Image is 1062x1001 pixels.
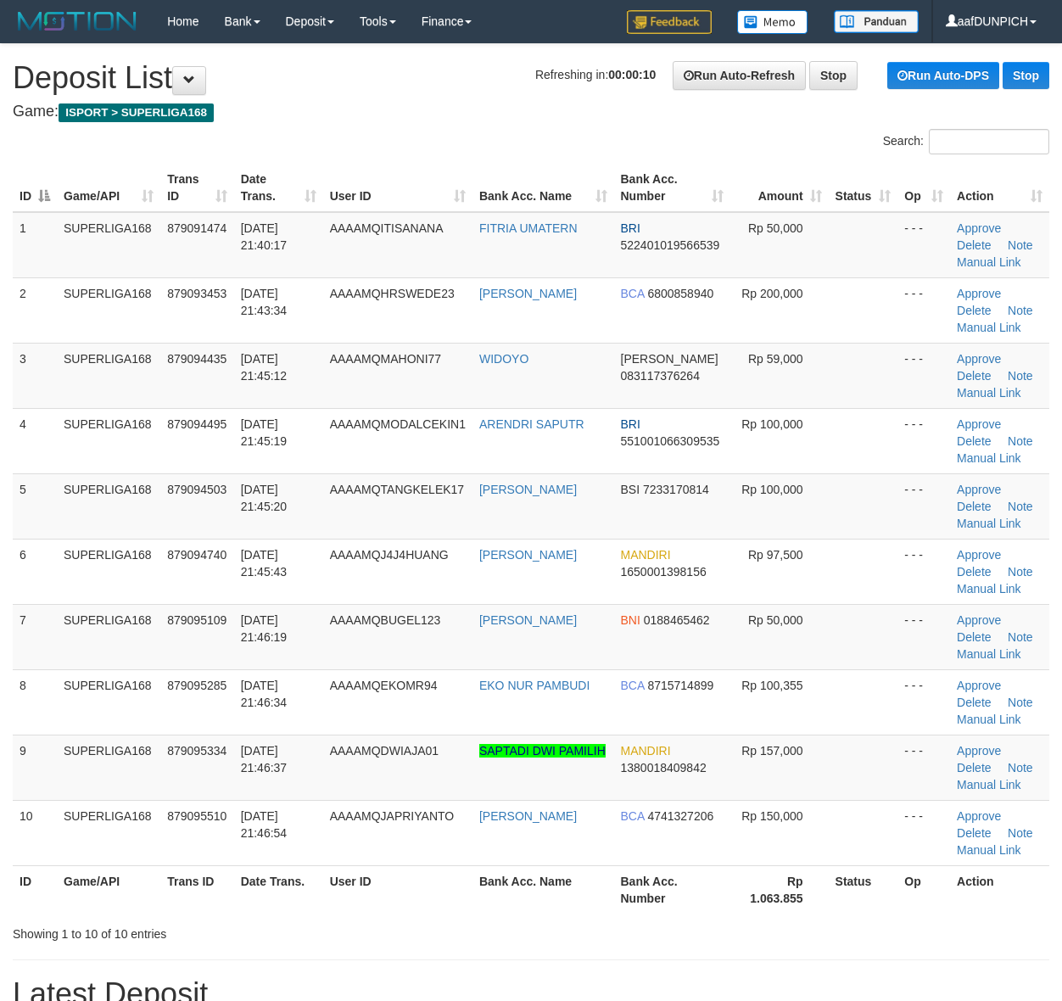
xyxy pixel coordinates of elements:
[957,287,1001,300] a: Approve
[621,679,645,692] span: BCA
[741,287,802,300] span: Rp 200,000
[957,517,1021,530] a: Manual Link
[897,164,950,212] th: Op: activate to sort column ascending
[621,613,640,627] span: BNI
[167,809,226,823] span: 879095510
[57,800,160,865] td: SUPERLIGA168
[957,321,1021,334] a: Manual Link
[241,417,288,448] span: [DATE] 21:45:19
[897,539,950,604] td: - - -
[479,679,590,692] a: EKO NUR PAMBUDI
[13,8,142,34] img: MOTION_logo.png
[957,809,1001,823] a: Approve
[241,809,288,840] span: [DATE] 21:46:54
[241,287,288,317] span: [DATE] 21:43:34
[621,221,640,235] span: BRI
[234,164,323,212] th: Date Trans.: activate to sort column ascending
[748,221,803,235] span: Rp 50,000
[13,277,57,343] td: 2
[957,500,991,513] a: Delete
[1008,238,1033,252] a: Note
[1008,826,1033,840] a: Note
[897,800,950,865] td: - - -
[13,343,57,408] td: 3
[479,613,577,627] a: [PERSON_NAME]
[621,238,720,252] span: Copy 522401019566539 to clipboard
[1003,62,1049,89] a: Stop
[479,352,528,366] a: WIDOYO
[621,565,707,579] span: Copy 1650001398156 to clipboard
[897,408,950,473] td: - - -
[1008,304,1033,317] a: Note
[479,744,606,758] a: SAPTADI DWI PAMILIH
[957,613,1001,627] a: Approve
[57,343,160,408] td: SUPERLIGA168
[957,238,991,252] a: Delete
[241,483,288,513] span: [DATE] 21:45:20
[330,679,438,692] span: AAAAMQEKOMR94
[1008,369,1033,383] a: Note
[741,744,802,758] span: Rp 157,000
[608,68,656,81] strong: 00:00:10
[883,129,1049,154] label: Search:
[167,679,226,692] span: 879095285
[730,164,829,212] th: Amount: activate to sort column ascending
[323,164,472,212] th: User ID: activate to sort column ascending
[957,565,991,579] a: Delete
[167,483,226,496] span: 879094503
[1008,434,1033,448] a: Note
[957,548,1001,562] a: Approve
[1008,696,1033,709] a: Note
[621,483,640,496] span: BSI
[957,679,1001,692] a: Approve
[13,473,57,539] td: 5
[479,221,578,235] a: FITRIA UMATERN
[621,369,700,383] span: Copy 083117376264 to clipboard
[957,451,1021,465] a: Manual Link
[330,744,439,758] span: AAAAMQDWIAJA01
[57,473,160,539] td: SUPERLIGA168
[330,287,455,300] span: AAAAMQHRSWEDE23
[241,679,288,709] span: [DATE] 21:46:34
[957,483,1001,496] a: Approve
[897,343,950,408] td: - - -
[160,865,233,914] th: Trans ID
[479,483,577,496] a: [PERSON_NAME]
[167,221,226,235] span: 879091474
[241,548,288,579] span: [DATE] 21:45:43
[234,865,323,914] th: Date Trans.
[13,865,57,914] th: ID
[897,865,950,914] th: Op
[741,483,802,496] span: Rp 100,000
[472,164,614,212] th: Bank Acc. Name: activate to sort column ascending
[957,630,991,644] a: Delete
[897,277,950,343] td: - - -
[829,865,898,914] th: Status
[1008,565,1033,579] a: Note
[957,304,991,317] a: Delete
[13,735,57,800] td: 9
[330,221,444,235] span: AAAAMQITISANANA
[957,352,1001,366] a: Approve
[13,919,430,942] div: Showing 1 to 10 of 10 entries
[929,129,1049,154] input: Search:
[737,10,808,34] img: Button%20Memo.svg
[57,277,160,343] td: SUPERLIGA168
[748,352,803,366] span: Rp 59,000
[950,164,1049,212] th: Action: activate to sort column ascending
[957,696,991,709] a: Delete
[647,287,713,300] span: Copy 6800858940 to clipboard
[330,809,455,823] span: AAAAMQJAPRIYANTO
[643,483,709,496] span: Copy 7233170814 to clipboard
[897,669,950,735] td: - - -
[957,647,1021,661] a: Manual Link
[330,483,464,496] span: AAAAMQTANGKELEK17
[13,800,57,865] td: 10
[330,613,441,627] span: AAAAMQBUGEL123
[741,809,802,823] span: Rp 150,000
[621,434,720,448] span: Copy 551001066309535 to clipboard
[330,352,441,366] span: AAAAMQMAHONI77
[13,103,1049,120] h4: Game:
[748,613,803,627] span: Rp 50,000
[330,417,466,431] span: AAAAMQMODALCEKIN1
